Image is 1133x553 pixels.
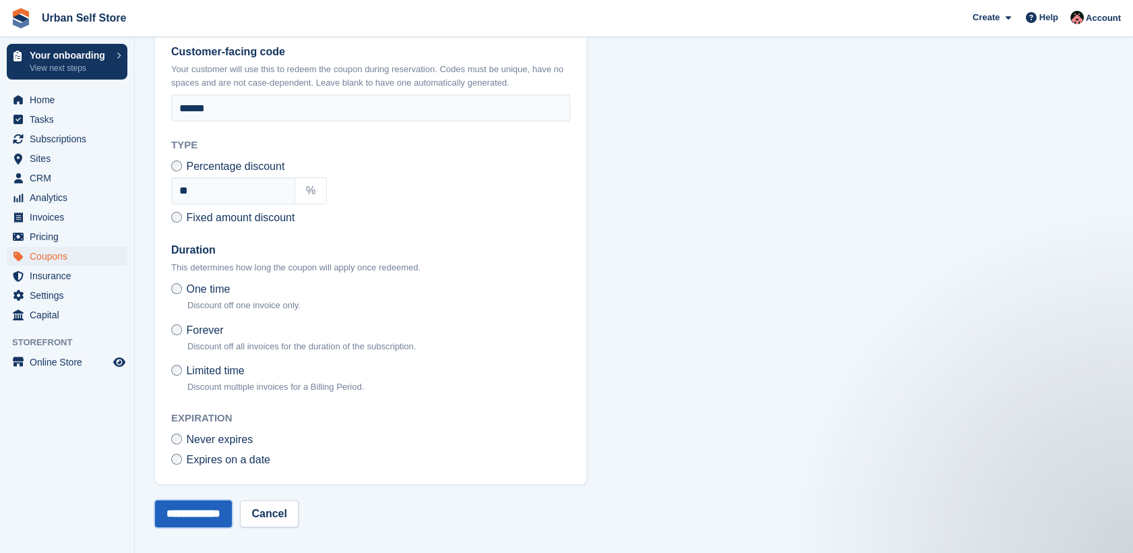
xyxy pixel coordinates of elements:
[186,283,230,295] span: One time
[171,242,570,258] label: Duration
[30,305,111,324] span: Capital
[7,286,127,305] a: menu
[7,149,127,168] a: menu
[30,286,111,305] span: Settings
[240,500,298,527] a: Cancel
[11,8,31,28] img: stora-icon-8386f47178a22dfd0bd8f6a31ec36ba5ce8667c1dd55bd0f319d3a0aa187defe.svg
[186,161,284,172] span: Percentage discount
[30,353,111,372] span: Online Store
[186,454,270,465] span: Expires on a date
[171,161,182,171] input: Percentage discount
[30,149,111,168] span: Sites
[187,340,416,353] p: Discount off all invoices for the duration of the subscription.
[171,324,182,335] input: Forever Discount off all invoices for the duration of the subscription.
[1039,11,1058,24] span: Help
[171,44,570,60] label: Customer-facing code
[30,90,111,109] span: Home
[7,188,127,207] a: menu
[186,324,223,336] span: Forever
[7,266,127,285] a: menu
[171,138,570,153] h2: Type
[171,283,182,294] input: One time Discount off one invoice only.
[30,247,111,266] span: Coupons
[1070,11,1084,24] img: Josh Marshall
[30,188,111,207] span: Analytics
[7,305,127,324] a: menu
[7,353,127,372] a: menu
[7,44,127,80] a: Your onboarding View next steps
[30,227,111,246] span: Pricing
[171,434,182,444] input: Never expires
[187,380,364,394] p: Discount multiple invoices for a Billing Period.
[30,208,111,227] span: Invoices
[7,227,127,246] a: menu
[12,336,134,349] span: Storefront
[7,247,127,266] a: menu
[186,365,244,376] span: Limited time
[30,129,111,148] span: Subscriptions
[7,169,127,187] a: menu
[186,434,253,445] span: Never expires
[7,90,127,109] a: menu
[186,212,295,223] span: Fixed amount discount
[30,51,110,60] p: Your onboarding
[171,365,182,376] input: Limited time Discount multiple invoices for a Billing Period.
[7,208,127,227] a: menu
[171,454,182,465] input: Expires on a date
[187,299,301,312] p: Discount off one invoice only.
[171,261,570,274] p: This determines how long the coupon will apply once redeemed.
[30,266,111,285] span: Insurance
[7,129,127,148] a: menu
[973,11,1000,24] span: Create
[30,110,111,129] span: Tasks
[36,7,131,29] a: Urban Self Store
[30,169,111,187] span: CRM
[171,63,570,89] p: Your customer will use this to redeem the coupon during reservation. Codes must be unique, have n...
[171,411,570,426] h2: Expiration
[171,212,182,223] input: Fixed amount discount
[7,110,127,129] a: menu
[30,62,110,74] p: View next steps
[111,354,127,370] a: Preview store
[1086,11,1121,25] span: Account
